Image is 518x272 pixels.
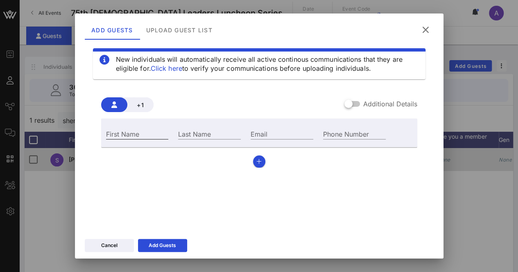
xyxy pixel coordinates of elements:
div: Add Guests [85,20,140,40]
button: +1 [127,97,154,112]
label: Additional Details [363,100,417,108]
button: Cancel [85,239,134,252]
span: +1 [134,101,147,108]
div: Upload Guest List [139,20,219,40]
div: Cancel [101,241,118,250]
div: Add Guests [149,241,176,250]
a: Click here [151,64,182,72]
div: New individuals will automatically receive all active continous communications that they are elig... [116,55,419,73]
button: Add Guests [138,239,187,252]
